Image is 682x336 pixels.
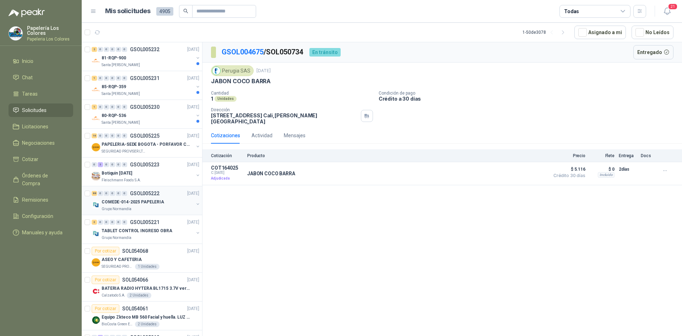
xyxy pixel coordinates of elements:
p: Papelería Los Colores [27,26,73,36]
a: Por cotizarSOL054061[DATE] Company LogoEquipo Zkteco MB 560 Facial y huella. LUZ VISIBLEBioCosta ... [82,302,202,330]
img: Company Logo [92,143,100,151]
p: 81-RQP-900 [102,55,126,62]
p: BATERIA RADIO HYTERA BL1715 3.7V ver imagen [102,285,190,292]
div: 0 [104,76,109,81]
p: Entrega [619,153,637,158]
p: Calzatodo S.A. [102,293,125,298]
div: 0 [104,133,109,138]
p: 1 [211,96,213,102]
p: Equipo Zkteco MB 560 Facial y huella. LUZ VISIBLE [102,314,190,321]
p: [DATE] [256,68,271,74]
p: SOL054068 [122,249,148,254]
p: Santa [PERSON_NAME] [102,120,140,126]
a: Por cotizarSOL054068[DATE] Company LogoASEO Y CAFETERIASEGURIDAD PROVISER LTDA1 Unidades [82,244,202,273]
p: [DATE] [187,219,199,226]
a: 1 0 0 0 0 0 GSOL005231[DATE] Company Logo85-RQP-359Santa [PERSON_NAME] [92,74,201,97]
div: 0 [122,47,127,52]
div: 1 Unidades [135,264,159,270]
a: Solicitudes [9,103,73,117]
div: 0 [98,191,103,196]
div: Actividad [251,132,272,139]
span: search [183,9,188,14]
a: Licitaciones [9,120,73,133]
p: Producto [247,153,546,158]
img: Company Logo [92,85,100,94]
div: Unidades [215,96,237,102]
span: $ 5.116 [550,165,585,174]
div: 0 [110,47,115,52]
a: 0 3 0 0 0 0 GSOL005223[DATE] Company LogoBotiquin [DATE]Fleischmann Foods S.A. [92,160,201,183]
span: Chat [22,74,33,81]
div: 1 [92,105,97,110]
img: Company Logo [92,229,100,238]
p: COT164025 [211,165,243,171]
img: Company Logo [212,67,220,75]
a: Cotizar [9,153,73,166]
p: Dirección [211,107,358,112]
img: Company Logo [92,287,100,295]
p: Precio [550,153,585,158]
div: 0 [98,47,103,52]
p: Condición de pago [379,91,679,96]
div: 3 [92,220,97,225]
div: Todas [564,7,579,15]
div: 0 [104,162,109,167]
a: 88 0 0 0 0 0 GSOL005222[DATE] Company LogoCOMEDE-014-2025 PAPELERIAGrupo Normandía [92,189,201,212]
p: TABLET CONTROL INGRESO OBRA [102,228,172,234]
span: Solicitudes [22,106,47,114]
div: 1 [92,76,97,81]
a: Remisiones [9,193,73,207]
div: 0 [116,47,121,52]
div: 0 [122,220,127,225]
p: Cantidad [211,91,373,96]
p: GSOL005221 [130,220,159,225]
p: [DATE] [187,190,199,197]
p: PAPELERIA-SEDE BOGOTA - PORFAVOR CTZ COMPLETO [102,141,190,148]
img: Company Logo [92,201,100,209]
a: Negociaciones [9,136,73,150]
p: GSOL005232 [130,47,159,52]
div: 0 [122,162,127,167]
div: 0 [98,76,103,81]
p: [DATE] [187,277,199,283]
p: ASEO Y CAFETERIA [102,256,142,263]
h1: Mis solicitudes [105,6,151,16]
div: 0 [92,162,97,167]
div: 2 Unidades [135,321,159,327]
p: GSOL005230 [130,105,159,110]
p: Papeleria Los Colores [27,37,73,41]
div: Por cotizar [92,247,119,255]
p: Docs [641,153,655,158]
div: 2 Unidades [127,293,151,298]
a: Inicio [9,54,73,68]
span: Crédito 30 días [550,174,585,178]
p: Santa [PERSON_NAME] [102,91,140,97]
button: 21 [661,5,673,18]
img: Company Logo [92,57,100,65]
p: SOL054066 [122,277,148,282]
button: Entregado [633,45,674,59]
div: Cotizaciones [211,132,240,139]
p: [DATE] [187,133,199,139]
span: 4905 [156,7,173,16]
div: 3 [98,162,103,167]
a: 3 0 0 0 0 0 GSOL005221[DATE] Company LogoTABLET CONTROL INGRESO OBRAGrupo Normandía [92,218,201,241]
a: Configuración [9,209,73,223]
p: COMEDE-014-2025 PAPELERIA [102,199,164,206]
p: [DATE] [187,248,199,255]
span: Órdenes de Compra [22,172,66,187]
div: 0 [98,220,103,225]
div: 0 [116,162,121,167]
div: 0 [104,191,109,196]
p: SEGURIDAD PROVISER LTDA [102,149,146,154]
div: Perugia SAS [211,65,254,76]
div: 0 [98,105,103,110]
a: 2 0 0 0 0 0 GSOL005232[DATE] Company Logo81-RQP-900Santa [PERSON_NAME] [92,45,201,68]
img: Company Logo [92,172,100,180]
p: / SOL050734 [222,47,304,58]
div: Mensajes [284,132,305,139]
p: BioCosta Green Energy S.A.S [102,321,134,327]
a: Chat [9,71,73,84]
p: Botiquin [DATE] [102,170,132,177]
div: 0 [110,105,115,110]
